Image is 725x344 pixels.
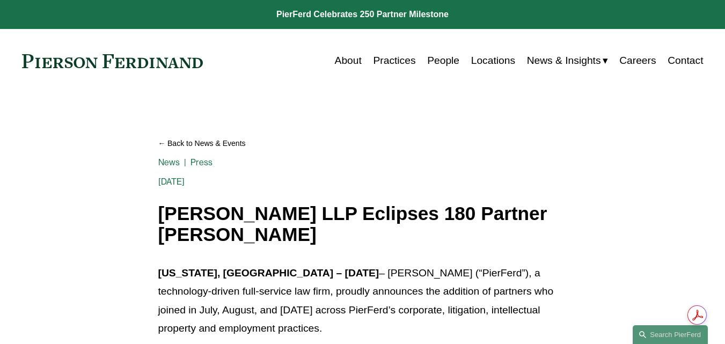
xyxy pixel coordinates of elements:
span: News & Insights [527,52,601,70]
a: News [158,157,180,167]
span: [DATE] [158,177,185,187]
a: About [335,50,362,71]
a: folder dropdown [527,50,608,71]
p: – [PERSON_NAME] (“PierFerd”), a technology-driven full-service law firm, proudly announces the ad... [158,264,567,339]
a: Back to News & Events [158,134,567,153]
strong: [US_STATE], [GEOGRAPHIC_DATA] – [DATE] [158,267,379,279]
a: Practices [373,50,415,71]
a: Contact [668,50,703,71]
h1: [PERSON_NAME] LLP Eclipses 180 Partner [PERSON_NAME] [158,203,567,245]
a: Search this site [633,325,708,344]
a: Locations [471,50,515,71]
a: People [427,50,459,71]
a: Press [191,157,213,167]
a: Careers [619,50,656,71]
